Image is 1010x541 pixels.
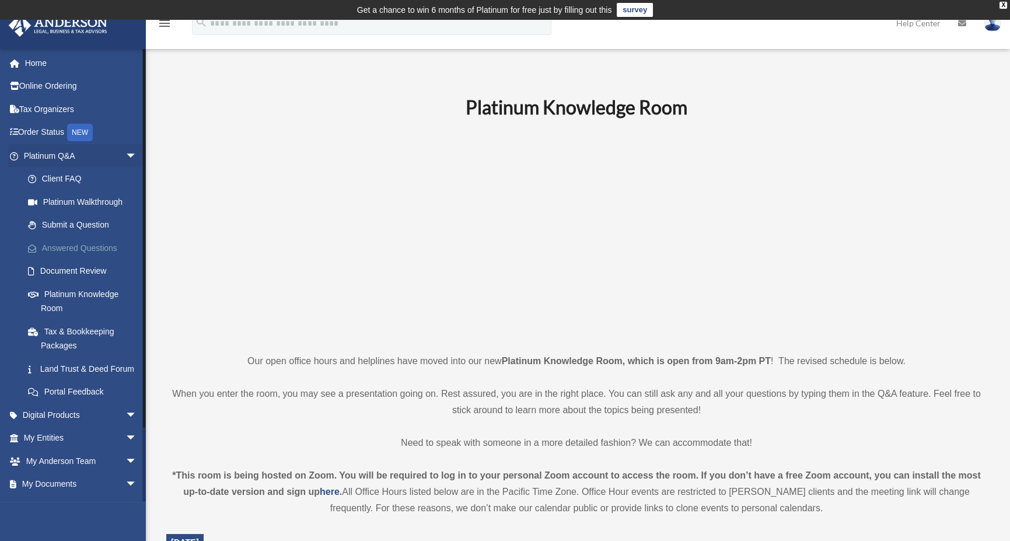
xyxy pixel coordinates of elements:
[16,320,155,357] a: Tax & Bookkeeping Packages
[172,470,980,497] strong: *This room is being hosted on Zoom. You will be required to log in to your personal Zoom account ...
[195,16,208,29] i: search
[125,403,149,427] span: arrow_drop_down
[340,487,342,497] strong: .
[67,124,93,141] div: NEW
[8,51,155,75] a: Home
[984,15,1001,32] img: User Pic
[8,75,155,98] a: Online Ordering
[16,260,155,283] a: Document Review
[158,20,172,30] a: menu
[8,121,155,145] a: Order StatusNEW
[166,386,987,418] p: When you enter the room, you may see a presentation going on. Rest assured, you are in the right ...
[125,473,149,497] span: arrow_drop_down
[8,449,155,473] a: My Anderson Teamarrow_drop_down
[320,487,340,497] a: here
[16,214,155,237] a: Submit a Question
[125,427,149,451] span: arrow_drop_down
[617,3,653,17] a: survey
[166,353,987,369] p: Our open office hours and helplines have moved into our new ! The revised schedule is below.
[5,14,111,37] img: Anderson Advisors Platinum Portal
[502,356,771,366] strong: Platinum Knowledge Room, which is open from 9am-2pm PT
[125,495,149,519] span: arrow_drop_down
[125,449,149,473] span: arrow_drop_down
[8,144,155,167] a: Platinum Q&Aarrow_drop_down
[357,3,612,17] div: Get a chance to win 6 months of Platinum for free just by filling out this
[158,16,172,30] i: menu
[8,427,155,450] a: My Entitiesarrow_drop_down
[8,403,155,427] a: Digital Productsarrow_drop_down
[166,467,987,516] div: All Office Hours listed below are in the Pacific Time Zone. Office Hour events are restricted to ...
[999,2,1007,9] div: close
[16,282,149,320] a: Platinum Knowledge Room
[8,473,155,496] a: My Documentsarrow_drop_down
[466,96,687,118] b: Platinum Knowledge Room
[166,435,987,451] p: Need to speak with someone in a more detailed fashion? We can accommodate that!
[16,167,155,191] a: Client FAQ
[16,381,155,404] a: Portal Feedback
[16,190,155,214] a: Platinum Walkthrough
[125,144,149,168] span: arrow_drop_down
[8,97,155,121] a: Tax Organizers
[16,357,155,381] a: Land Trust & Deed Forum
[8,495,155,519] a: Online Learningarrow_drop_down
[16,236,155,260] a: Answered Questions
[401,134,752,331] iframe: 231110_Toby_KnowledgeRoom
